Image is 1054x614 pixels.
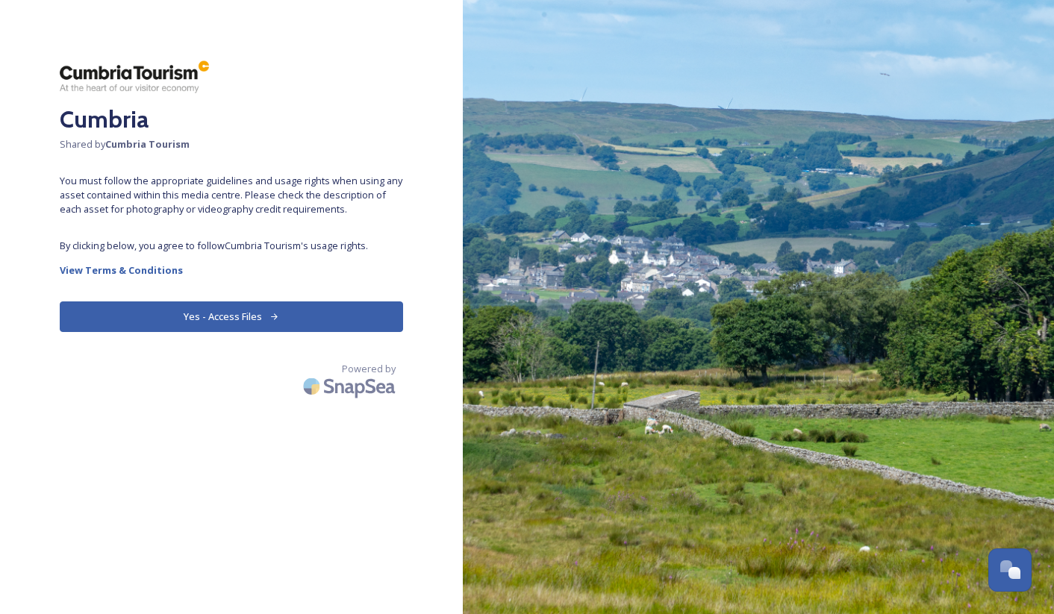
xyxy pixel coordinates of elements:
[60,101,403,137] h2: Cumbria
[60,263,183,277] strong: View Terms & Conditions
[60,174,403,217] span: You must follow the appropriate guidelines and usage rights when using any asset contained within...
[60,137,403,151] span: Shared by
[299,369,403,404] img: SnapSea Logo
[60,261,403,279] a: View Terms & Conditions
[60,239,403,253] span: By clicking below, you agree to follow Cumbria Tourism 's usage rights.
[60,301,403,332] button: Yes - Access Files
[105,137,190,151] strong: Cumbria Tourism
[342,362,396,376] span: Powered by
[988,548,1032,592] button: Open Chat
[60,60,209,94] img: ct_logo.png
